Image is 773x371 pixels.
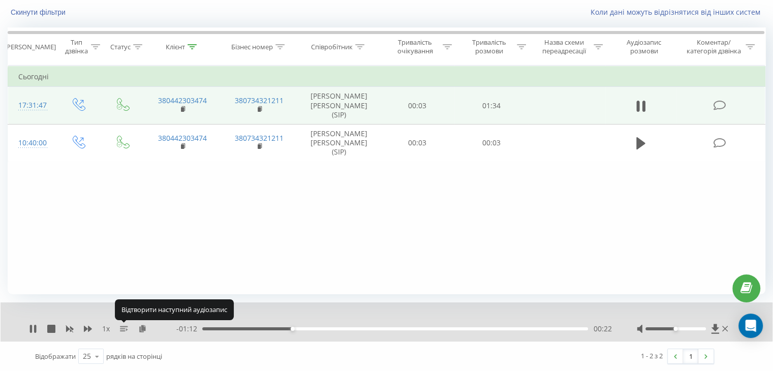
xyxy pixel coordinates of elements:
[235,133,284,143] a: 380734321211
[18,96,45,115] div: 17:31:47
[454,124,528,162] td: 00:03
[738,314,763,338] div: Open Intercom Messenger
[291,327,295,331] div: Accessibility label
[110,43,131,51] div: Статус
[106,352,162,361] span: рядків на сторінці
[35,352,76,361] span: Відображати
[683,349,698,363] a: 1
[311,43,353,51] div: Співробітник
[684,38,743,55] div: Коментар/категорія дзвінка
[463,38,514,55] div: Тривалість розмови
[158,133,207,143] a: 380442303474
[176,324,202,334] span: - 01:12
[166,43,185,51] div: Клієнт
[158,96,207,105] a: 380442303474
[614,38,674,55] div: Аудіозапис розмови
[454,87,528,125] td: 01:34
[381,124,454,162] td: 00:03
[593,324,611,334] span: 00:22
[18,133,45,153] div: 10:40:00
[538,38,591,55] div: Назва схеми переадресації
[8,8,71,17] button: Скинути фільтри
[673,327,677,331] div: Accessibility label
[298,87,381,125] td: [PERSON_NAME] [PERSON_NAME] (SIP)
[102,324,110,334] span: 1 x
[83,351,91,361] div: 25
[64,38,88,55] div: Тип дзвінка
[591,7,765,17] a: Коли дані можуть відрізнятися вiд інших систем
[298,124,381,162] td: [PERSON_NAME] [PERSON_NAME] (SIP)
[8,67,765,87] td: Сьогодні
[381,87,454,125] td: 00:03
[115,299,234,320] div: Відтворити наступний аудіозапис
[641,351,663,361] div: 1 - 2 з 2
[5,43,56,51] div: [PERSON_NAME]
[235,96,284,105] a: 380734321211
[231,43,273,51] div: Бізнес номер
[390,38,441,55] div: Тривалість очікування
